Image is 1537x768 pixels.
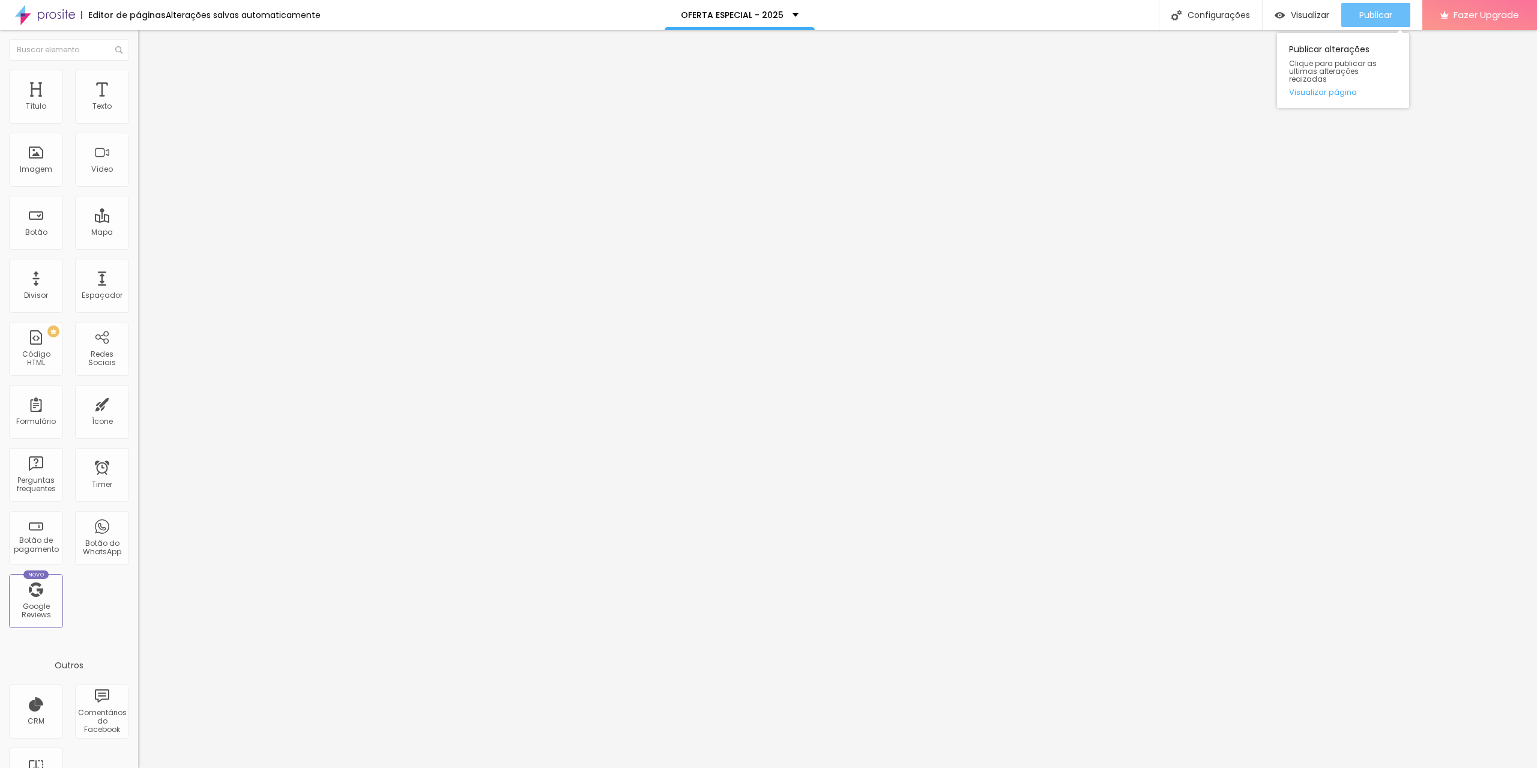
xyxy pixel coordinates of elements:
[1275,10,1285,20] img: view-1.svg
[92,417,113,426] div: Ícone
[78,539,125,557] div: Botão do WhatsApp
[23,570,49,579] div: Novo
[24,291,48,300] div: Divisor
[681,11,784,19] p: OFERTA ESPECIAL - 2025
[12,476,59,494] div: Perguntas frequentes
[20,165,52,174] div: Imagem
[1289,88,1397,96] a: Visualizar página
[91,165,113,174] div: Vídeo
[25,228,47,237] div: Botão
[91,228,113,237] div: Mapa
[1289,59,1397,83] span: Clique para publicar as ultimas alterações reaizadas
[9,39,129,61] input: Buscar elemento
[78,709,125,734] div: Comentários do Facebook
[138,30,1537,768] iframe: Editor
[28,717,44,725] div: CRM
[78,350,125,367] div: Redes Sociais
[1263,3,1341,27] button: Visualizar
[16,417,56,426] div: Formulário
[115,46,122,53] img: Icone
[82,291,122,300] div: Espaçador
[1291,10,1329,20] span: Visualizar
[81,11,166,19] div: Editor de páginas
[92,480,112,489] div: Timer
[1359,10,1392,20] span: Publicar
[92,102,112,110] div: Texto
[1171,10,1182,20] img: Icone
[1277,33,1409,108] div: Publicar alterações
[12,350,59,367] div: Código HTML
[12,536,59,554] div: Botão de pagamento
[166,11,321,19] div: Alterações salvas automaticamente
[26,102,46,110] div: Título
[12,602,59,620] div: Google Reviews
[1341,3,1410,27] button: Publicar
[1454,10,1519,20] span: Fazer Upgrade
